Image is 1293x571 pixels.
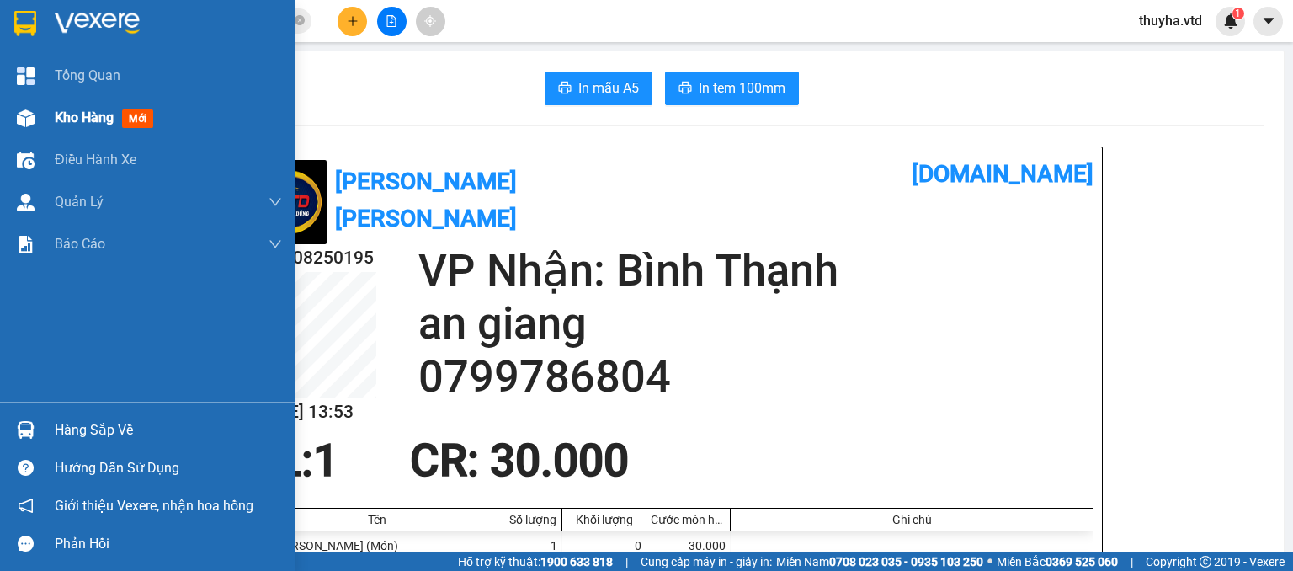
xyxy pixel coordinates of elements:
[250,244,376,272] h2: AK1408250195
[14,11,36,36] img: logo-vxr
[386,15,397,27] span: file-add
[13,90,39,108] span: CR :
[161,55,296,78] div: 0799786804
[997,552,1118,571] span: Miền Bắc
[55,109,114,125] span: Kho hàng
[562,531,646,561] div: 0
[17,236,35,253] img: solution-icon
[18,460,34,476] span: question-circle
[55,233,105,254] span: Báo cáo
[508,513,557,526] div: Số lượng
[14,35,149,55] div: nhi
[567,513,641,526] div: Khối lượng
[1046,555,1118,568] strong: 0369 525 060
[161,16,201,34] span: Nhận:
[255,513,498,526] div: Tên
[418,297,1093,350] h2: an giang
[161,35,296,55] div: an giang
[250,398,376,426] h2: [DATE] 13:53
[211,117,234,141] span: SL
[1125,10,1216,31] span: thuyha.vtd
[829,555,983,568] strong: 0708 023 035 - 0935 103 250
[55,149,136,170] span: Điều hành xe
[14,119,296,140] div: Tên hàng: xét nghiệm ( : 1 )
[735,513,1088,526] div: Ghi chú
[578,77,639,99] span: In mẫu A5
[699,77,785,99] span: In tem 100mm
[377,7,407,36] button: file-add
[18,498,34,514] span: notification
[416,7,445,36] button: aim
[458,552,613,571] span: Hỗ trợ kỹ thuật:
[1261,13,1276,29] span: caret-down
[17,152,35,169] img: warehouse-icon
[251,531,503,561] div: xét [PERSON_NAME] (Món)
[14,14,149,35] div: An Khê
[418,244,1093,297] h2: VP Nhận: Bình Thạnh
[418,350,1093,403] h2: 0799786804
[13,88,152,109] div: 30.000
[335,168,517,232] b: [PERSON_NAME] [PERSON_NAME]
[1200,556,1211,568] span: copyright
[338,7,367,36] button: plus
[1235,8,1241,19] span: 1
[161,14,296,35] div: Bình Thạnh
[641,552,772,571] span: Cung cấp máy in - giấy in:
[17,67,35,85] img: dashboard-icon
[1223,13,1238,29] img: icon-new-feature
[55,191,104,212] span: Quản Lý
[665,72,799,105] button: printerIn tem 100mm
[122,109,153,128] span: mới
[295,15,305,25] span: close-circle
[347,15,359,27] span: plus
[269,195,282,209] span: down
[14,16,40,34] span: Gửi:
[17,109,35,127] img: warehouse-icon
[55,65,120,86] span: Tổng Quan
[17,194,35,211] img: warehouse-icon
[269,237,282,251] span: down
[55,418,282,443] div: Hàng sắp về
[14,55,149,78] div: 0967204246
[987,558,992,565] span: ⚪️
[1253,7,1283,36] button: caret-down
[55,456,282,481] div: Hướng dẫn sử dụng
[558,81,572,97] span: printer
[625,552,628,571] span: |
[1131,552,1133,571] span: |
[1232,8,1244,19] sup: 1
[540,555,613,568] strong: 1900 633 818
[17,421,35,439] img: warehouse-icon
[18,536,34,552] span: message
[55,531,282,557] div: Phản hồi
[776,552,983,571] span: Miền Nam
[410,435,629,487] span: CR : 30.000
[295,13,305,29] span: close-circle
[503,531,562,561] div: 1
[678,81,692,97] span: printer
[424,15,436,27] span: aim
[646,531,731,561] div: 30.000
[313,435,338,487] span: 1
[55,495,253,516] span: Giới thiệu Vexere, nhận hoa hồng
[545,72,652,105] button: printerIn mẫu A5
[651,513,726,526] div: Cước món hàng
[912,160,1093,188] b: [DOMAIN_NAME]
